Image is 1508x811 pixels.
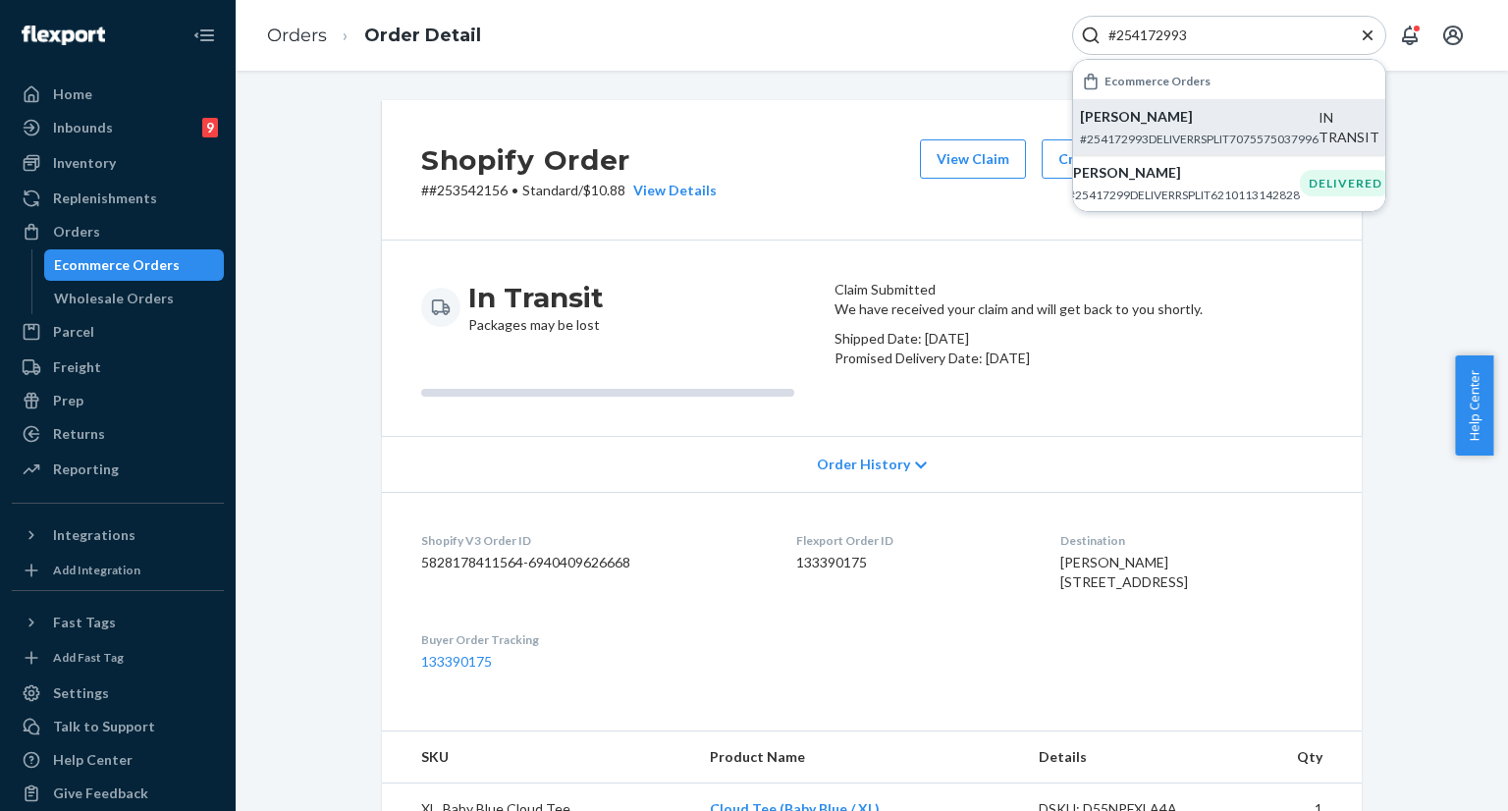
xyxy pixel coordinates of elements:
[364,25,481,46] a: Order Detail
[12,454,224,485] a: Reporting
[421,631,765,648] dt: Buyer Order Tracking
[1104,75,1211,87] h6: Ecommerce Orders
[1358,26,1377,46] button: Close Search
[817,455,910,474] span: Order History
[54,289,174,308] div: Wholesale Orders
[12,418,224,450] a: Returns
[12,147,224,179] a: Inventory
[53,189,157,208] div: Replenishments
[53,424,105,444] div: Returns
[53,357,101,377] div: Freight
[1042,139,1169,179] button: Create Return
[835,299,1322,319] p: We have received your claim and will get back to you shortly.
[12,778,224,809] button: Give Feedback
[53,153,116,173] div: Inventory
[202,118,218,137] div: 9
[12,183,224,214] a: Replenishments
[1080,131,1319,147] p: #254172993DELIVERRSPLIT7075575037996
[12,385,224,416] a: Prep
[1319,108,1379,147] div: IN TRANSIT
[44,249,225,281] a: Ecommerce Orders
[1101,26,1342,45] input: Search Input
[421,532,765,549] dt: Shopify V3 Order ID
[53,562,140,578] div: Add Integration
[382,731,694,784] th: SKU
[694,731,1023,784] th: Product Name
[835,329,1322,349] p: Shipped Date: [DATE]
[53,717,155,736] div: Talk to Support
[12,79,224,110] a: Home
[12,519,224,551] button: Integrations
[12,351,224,383] a: Freight
[796,532,1028,549] dt: Flexport Order ID
[12,112,224,143] a: Inbounds9
[1390,16,1429,55] button: Open notifications
[835,349,1322,368] p: Promised Delivery Date: [DATE]
[53,525,135,545] div: Integrations
[12,316,224,348] a: Parcel
[1023,731,1239,784] th: Details
[796,553,1028,572] dd: 133390175
[53,649,124,666] div: Add Fast Tag
[1081,26,1101,45] svg: Search Icon
[1239,731,1362,784] th: Qty
[12,711,224,742] a: Talk to Support
[53,460,119,479] div: Reporting
[421,139,717,181] h2: Shopify Order
[12,677,224,709] a: Settings
[421,181,717,200] p: # #253542156 / $10.88
[835,280,1322,299] header: Claim Submitted
[12,559,224,582] a: Add Integration
[53,784,148,803] div: Give Feedback
[12,646,224,670] a: Add Fast Tag
[12,607,224,638] button: Fast Tags
[468,280,604,335] div: Packages may be lost
[468,280,604,315] h3: In Transit
[625,181,717,200] button: View Details
[54,255,180,275] div: Ecommerce Orders
[1455,355,1493,456] button: Help Center
[1300,170,1391,196] div: DELIVERED
[512,182,518,198] span: •
[251,7,497,65] ol: breadcrumbs
[522,182,578,198] span: Standard
[421,553,765,572] dd: 5828178411564-6940409626668
[53,391,83,410] div: Prep
[53,322,94,342] div: Parcel
[920,139,1026,179] button: View Claim
[185,16,224,55] button: Close Navigation
[53,222,100,242] div: Orders
[12,216,224,247] a: Orders
[1068,163,1300,183] p: [PERSON_NAME]
[53,118,113,137] div: Inbounds
[44,283,225,314] a: Wholesale Orders
[421,653,492,670] a: 133390175
[1060,532,1322,549] dt: Destination
[1068,187,1300,203] p: #25417299DELIVERRSPLIT6210113142828
[53,613,116,632] div: Fast Tags
[267,25,327,46] a: Orders
[53,84,92,104] div: Home
[1080,107,1319,127] p: [PERSON_NAME]
[1060,554,1188,590] span: [PERSON_NAME] [STREET_ADDRESS]
[53,683,109,703] div: Settings
[1433,16,1473,55] button: Open account menu
[22,26,105,45] img: Flexport logo
[53,750,133,770] div: Help Center
[12,744,224,776] a: Help Center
